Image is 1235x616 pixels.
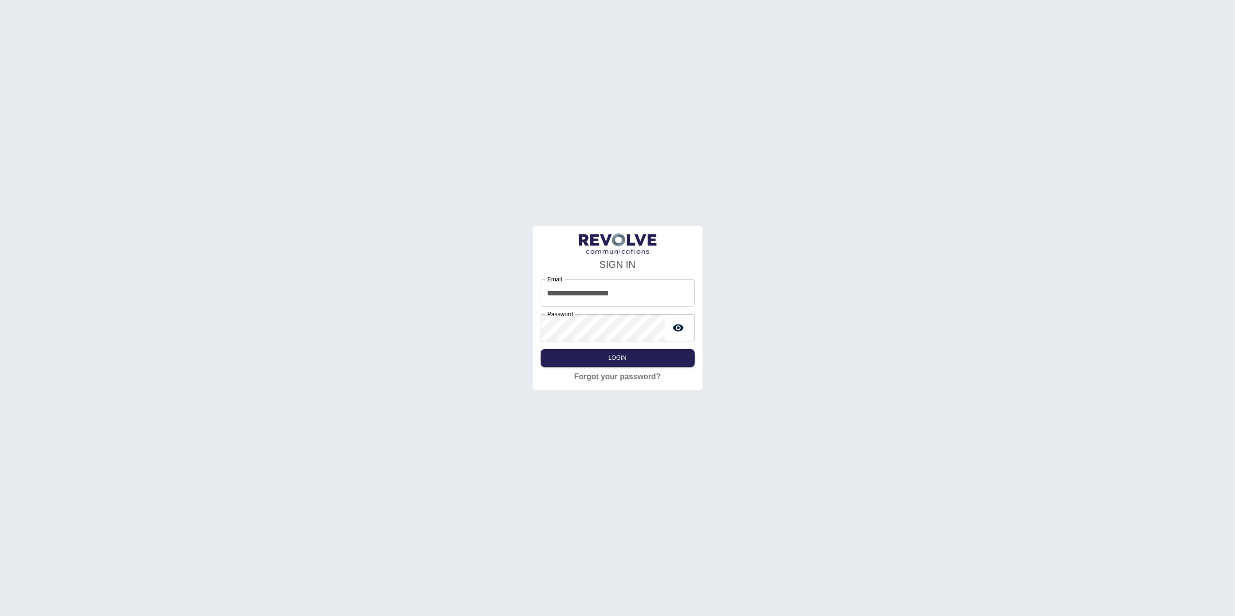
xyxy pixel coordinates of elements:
[669,318,688,338] button: toggle password visibility
[547,310,573,318] label: Password
[579,233,657,254] img: LogoText
[541,257,695,272] h4: SIGN IN
[574,371,661,383] a: Forgot your password?
[541,349,695,367] button: Login
[547,275,562,283] label: Email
